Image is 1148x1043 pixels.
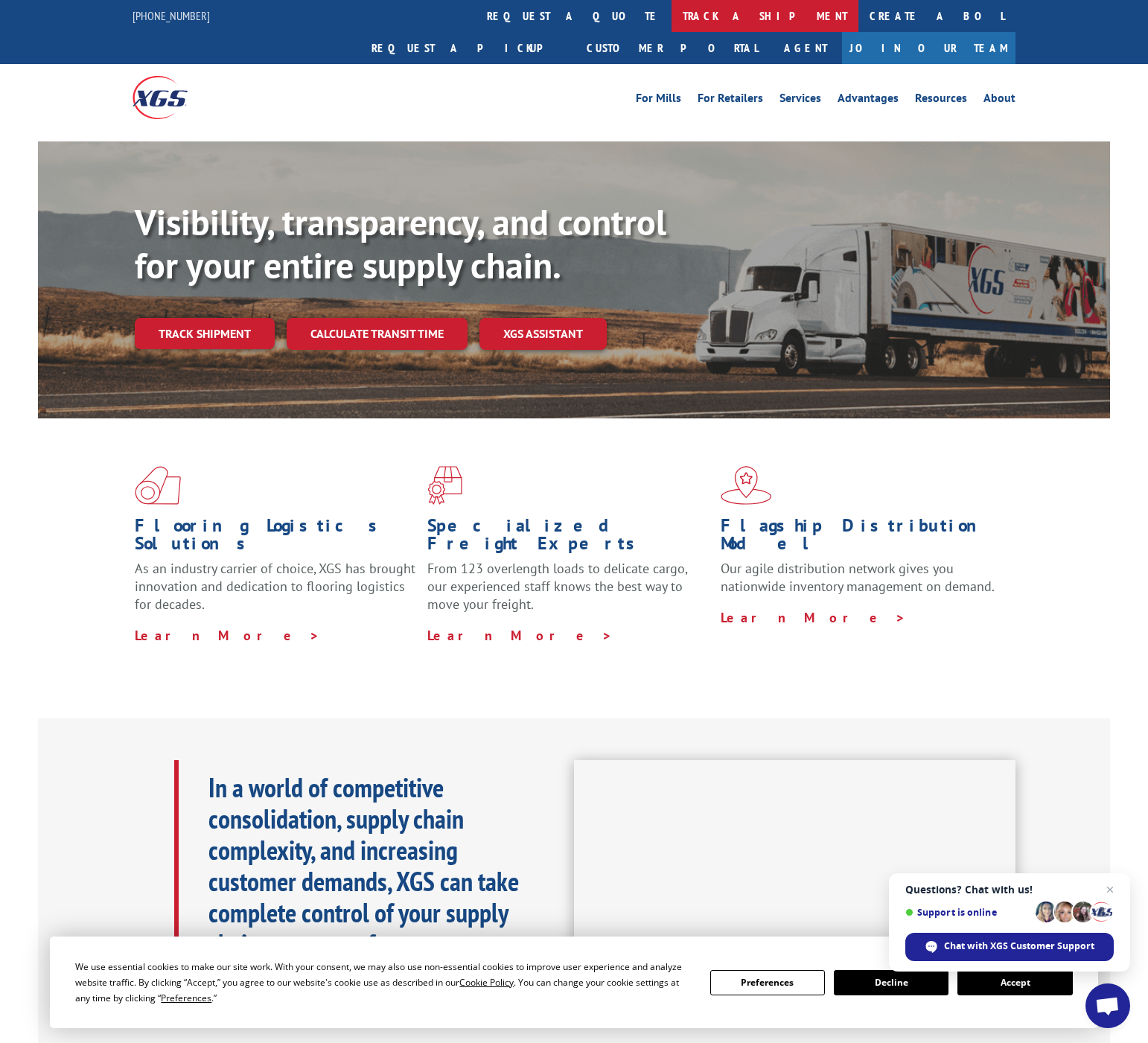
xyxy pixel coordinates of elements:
a: XGS ASSISTANT [479,318,607,350]
a: [PHONE_NUMBER] [133,8,210,23]
h1: Flooring Logistics Solutions [135,517,416,560]
button: Decline [834,970,948,995]
span: Cookie Policy [459,976,514,989]
button: Accept [957,970,1072,995]
a: Open chat [1085,983,1130,1028]
a: Request a pickup [360,32,575,64]
img: xgs-icon-flagship-distribution-model-red [721,466,772,505]
span: Preferences [161,992,211,1004]
span: Chat with XGS Customer Support [944,940,1094,953]
p: From 123 overlength loads to delicate cargo, our experienced staff knows the best way to move you... [427,560,709,626]
a: Learn More > [721,609,906,626]
b: Visibility, transparency, and control for your entire supply chain. [135,199,666,288]
span: Questions? Chat with us! [905,884,1114,896]
a: Learn More > [427,627,613,644]
iframe: XGS Logistics Solutions [574,760,1015,1009]
a: About [983,92,1015,109]
a: Track shipment [135,318,275,349]
a: Learn More > [135,627,320,644]
a: Join Our Team [842,32,1015,64]
a: Customer Portal [575,32,769,64]
a: Agent [769,32,842,64]
a: Advantages [838,92,899,109]
a: Services [779,92,821,109]
span: Support is online [905,907,1030,918]
a: Calculate transit time [287,318,468,350]
img: xgs-icon-total-supply-chain-intelligence-red [135,466,181,505]
div: We use essential cookies to make our site work. With your consent, we may also use non-essential ... [75,959,692,1006]
span: As an industry carrier of choice, XGS has brought innovation and dedication to flooring logistics... [135,560,415,613]
b: In a world of competitive consolidation, supply chain complexity, and increasing customer demands... [208,770,519,992]
span: Chat with XGS Customer Support [905,933,1114,961]
a: For Mills [636,92,681,109]
h1: Specialized Freight Experts [427,517,709,560]
span: Our agile distribution network gives you nationwide inventory management on demand. [721,560,995,595]
h1: Flagship Distribution Model [721,517,1002,560]
a: Resources [915,92,967,109]
a: For Retailers [698,92,763,109]
img: xgs-icon-focused-on-flooring-red [427,466,462,505]
button: Preferences [710,970,825,995]
div: Cookie Consent Prompt [50,937,1098,1028]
